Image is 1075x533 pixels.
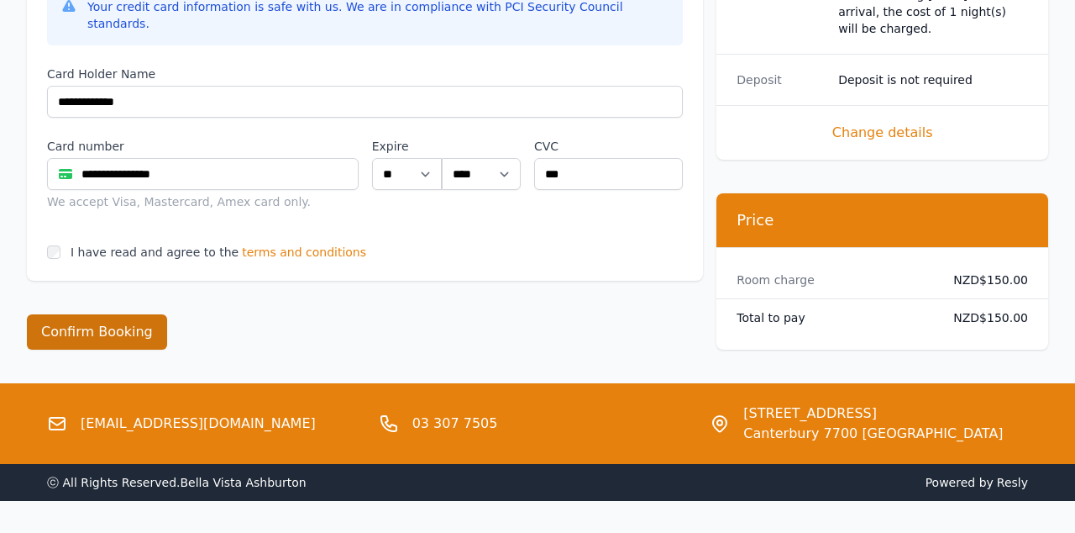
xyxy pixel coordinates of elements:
label: . [442,138,521,155]
span: Canterbury 7700 [GEOGRAPHIC_DATA] [743,424,1003,444]
a: Resly [997,476,1028,489]
label: CVC [534,138,683,155]
label: Expire [372,138,442,155]
button: Confirm Booking [27,314,167,350]
h3: Price [737,210,1028,230]
dd: NZD$150.00 [940,272,1028,288]
span: Change details [737,123,1028,143]
dt: Room charge [737,272,926,288]
a: [EMAIL_ADDRESS][DOMAIN_NAME] [81,414,316,434]
label: Card Holder Name [47,66,683,82]
label: I have read and agree to the [71,245,239,259]
div: We accept Visa, Mastercard, Amex card only. [47,193,359,210]
dd: NZD$150.00 [940,309,1028,326]
span: [STREET_ADDRESS] [743,404,1003,424]
label: Card number [47,138,359,155]
dt: Total to pay [737,309,926,326]
span: ⓒ All Rights Reserved. Bella Vista Ashburton [47,476,307,489]
dt: Deposit [737,71,825,88]
span: Powered by [544,474,1028,491]
a: 03 307 7505 [412,414,498,434]
span: terms and conditions [242,244,366,261]
dd: Deposit is not required [838,71,1028,88]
